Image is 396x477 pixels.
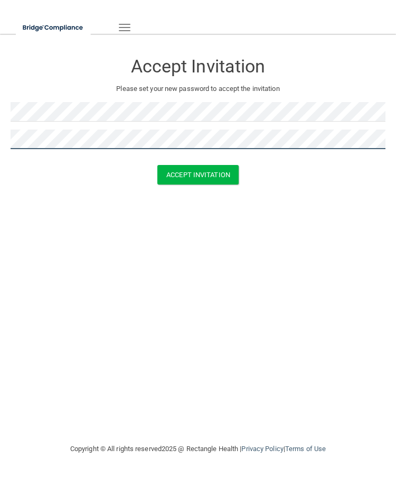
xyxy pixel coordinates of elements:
[157,165,239,185] button: Accept Invitation
[16,17,91,39] img: bridge_compliance_login_screen.278c3ca4.svg
[241,445,283,453] a: Privacy Policy
[18,432,378,466] div: Copyright © All rights reserved 2025 @ Rectangle Health | |
[18,82,378,95] p: Please set your new password to accept the invitation
[285,445,326,453] a: Terms of Use
[11,57,385,76] h3: Accept Invitation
